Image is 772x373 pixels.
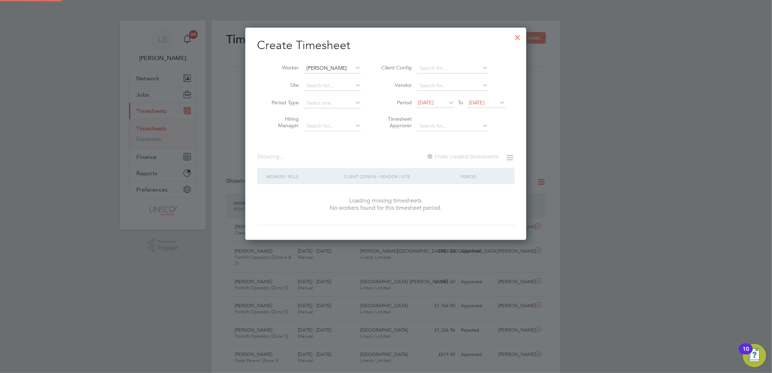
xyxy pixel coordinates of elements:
span: [DATE] [469,99,485,106]
span: ... [280,153,284,160]
span: Loading missing timesheets [349,197,422,204]
h2: Create Timesheet [257,38,515,53]
input: Search for... [304,81,361,91]
input: Search for... [304,63,361,73]
div: Showing [257,153,285,161]
label: Period Type [266,99,299,106]
span: [DATE] [418,99,434,106]
input: Search for... [417,81,488,91]
input: Search for... [304,121,361,131]
label: Period [379,99,412,106]
label: Client Config [379,64,412,71]
label: Hide created timesheets [426,153,499,160]
input: Select one [304,98,361,108]
button: Open Resource Center, 10 new notifications [743,344,766,367]
input: Search for... [417,63,488,73]
div: Period [459,168,507,185]
label: Timesheet Approver [379,116,412,129]
div: No workers found for this timesheet period. [264,204,507,212]
label: Site [266,82,299,88]
span: To [456,98,465,107]
input: Search for... [417,121,488,131]
label: Vendor [379,82,412,88]
div: Client Config / Vendor / Site [342,168,459,185]
div: Worker / Role [264,168,342,185]
label: Hiring Manager [266,116,299,129]
label: Worker [266,64,299,71]
div: 10 [743,349,749,358]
